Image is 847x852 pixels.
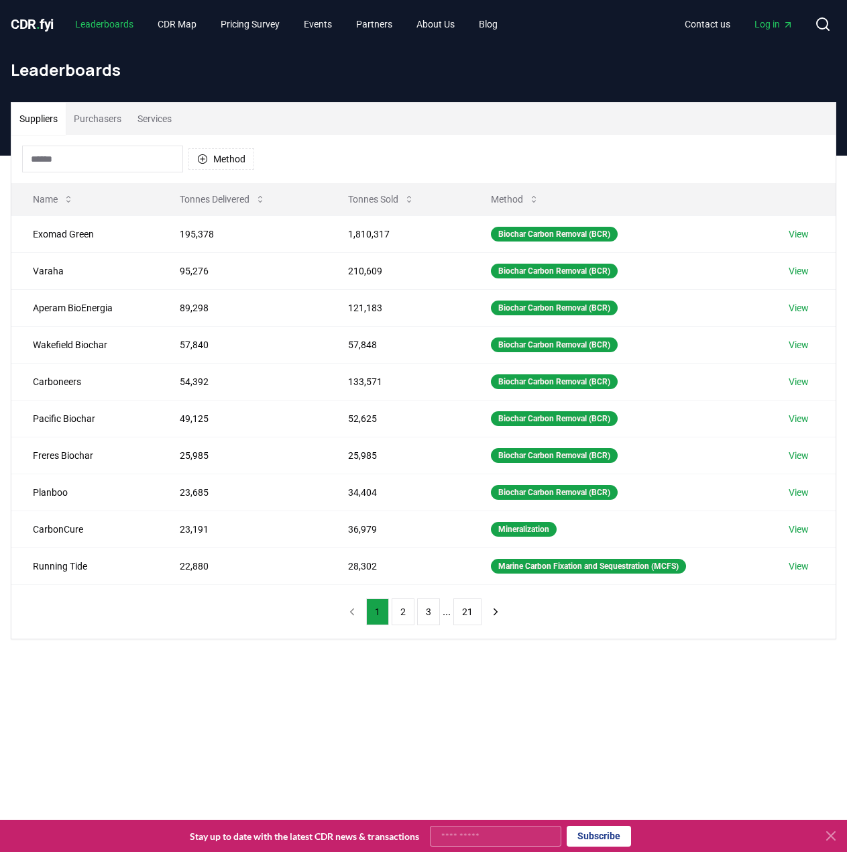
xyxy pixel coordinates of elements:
button: next page [484,598,507,625]
span: Log in [754,17,793,31]
td: 89,298 [158,289,327,326]
div: Biochar Carbon Removal (BCR) [491,227,618,242]
td: 121,183 [327,289,469,326]
a: View [789,523,809,536]
button: 3 [417,598,440,625]
td: 210,609 [327,252,469,289]
td: 23,191 [158,511,327,547]
td: 195,378 [158,215,327,252]
span: . [36,16,40,32]
a: CDR.fyi [11,15,54,34]
td: 23,685 [158,474,327,511]
td: CarbonCure [11,511,158,547]
td: 54,392 [158,363,327,400]
td: Planboo [11,474,158,511]
td: 133,571 [327,363,469,400]
td: Running Tide [11,547,158,584]
a: View [789,301,809,315]
a: About Us [406,12,465,36]
td: 49,125 [158,400,327,437]
li: ... [443,604,451,620]
button: Tonnes Sold [337,186,425,213]
td: 1,810,317 [327,215,469,252]
a: Contact us [674,12,741,36]
td: 36,979 [327,511,469,547]
td: Aperam BioEnergia [11,289,158,326]
td: Exomad Green [11,215,158,252]
div: Biochar Carbon Removal (BCR) [491,337,618,352]
td: Varaha [11,252,158,289]
td: Carboneers [11,363,158,400]
nav: Main [674,12,804,36]
h1: Leaderboards [11,59,836,81]
div: Biochar Carbon Removal (BCR) [491,301,618,315]
button: 2 [392,598,414,625]
a: View [789,449,809,462]
a: View [789,375,809,388]
div: Biochar Carbon Removal (BCR) [491,264,618,278]
a: View [789,486,809,499]
a: CDR Map [147,12,207,36]
td: Freres Biochar [11,437,158,474]
a: View [789,412,809,425]
td: Pacific Biochar [11,400,158,437]
a: View [789,227,809,241]
td: 95,276 [158,252,327,289]
div: Biochar Carbon Removal (BCR) [491,411,618,426]
a: View [789,560,809,573]
td: 57,848 [327,326,469,363]
button: Name [22,186,84,213]
td: 57,840 [158,326,327,363]
td: 25,985 [158,437,327,474]
td: 52,625 [327,400,469,437]
button: 21 [453,598,482,625]
td: 22,880 [158,547,327,584]
div: Marine Carbon Fixation and Sequestration (MCFS) [491,559,686,574]
td: 28,302 [327,547,469,584]
div: Biochar Carbon Removal (BCR) [491,374,618,389]
a: Leaderboards [64,12,144,36]
a: View [789,338,809,352]
span: CDR fyi [11,16,54,32]
button: Method [480,186,550,213]
div: Mineralization [491,522,557,537]
a: Blog [468,12,508,36]
button: Purchasers [66,103,129,135]
a: Log in [744,12,804,36]
div: Biochar Carbon Removal (BCR) [491,448,618,463]
td: 34,404 [327,474,469,511]
button: Tonnes Delivered [169,186,276,213]
a: Events [293,12,343,36]
button: 1 [366,598,389,625]
td: Wakefield Biochar [11,326,158,363]
td: 25,985 [327,437,469,474]
button: Suppliers [11,103,66,135]
a: View [789,264,809,278]
a: Pricing Survey [210,12,290,36]
button: Method [188,148,254,170]
div: Biochar Carbon Removal (BCR) [491,485,618,500]
nav: Main [64,12,508,36]
a: Partners [345,12,403,36]
button: Services [129,103,180,135]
